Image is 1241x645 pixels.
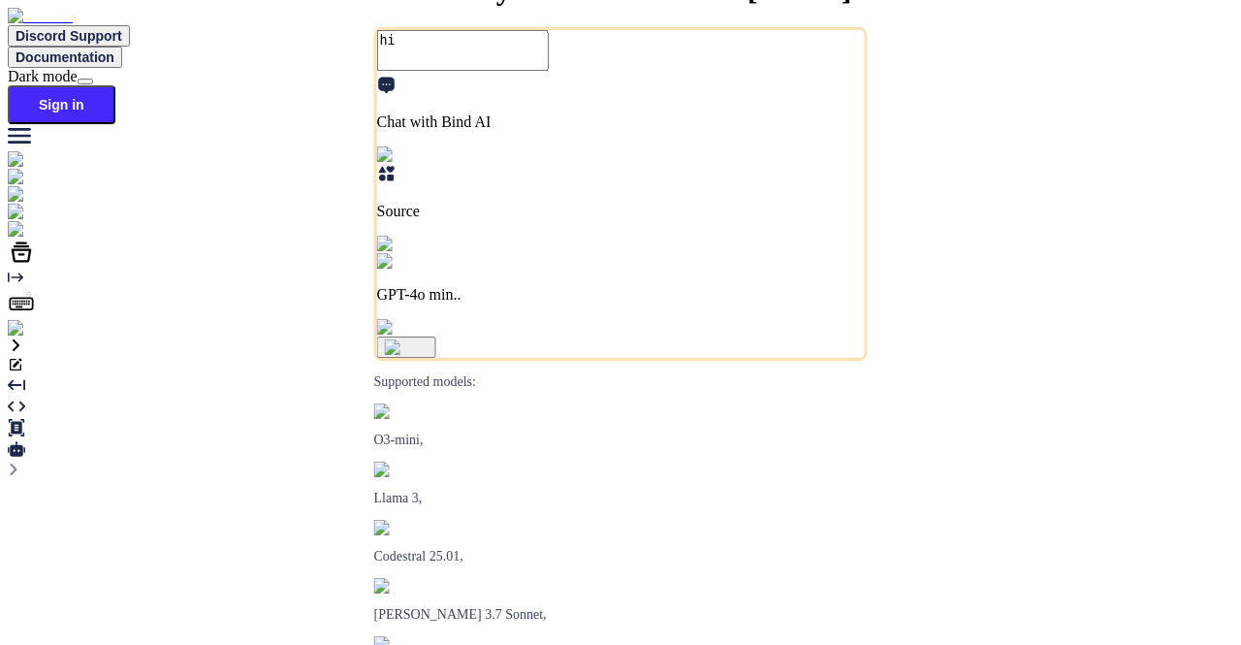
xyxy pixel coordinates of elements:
p: Codestral 25.01, [374,549,868,564]
textarea: hi [377,30,549,71]
img: claude [374,578,426,594]
span: Dark mode [8,68,78,84]
span: Discord Support [16,28,122,44]
img: Llama2 [374,462,431,477]
img: GPT-4 [374,403,426,419]
img: signin [8,320,61,338]
p: Chat with Bind AI [377,113,865,131]
p: GPT-4o min.. [377,286,865,304]
img: Bind AI [8,8,73,25]
img: githubLight [8,204,97,221]
p: Llama 3, [374,491,868,506]
img: Pick Models [377,236,470,253]
button: Discord Support [8,25,130,47]
img: Mistral-AI [374,520,448,535]
p: Supported models: [374,374,868,390]
p: [PERSON_NAME] 3.7 Sonnet, [374,607,868,623]
img: icon [385,339,429,355]
img: Pick Tools [377,146,458,164]
button: Sign in [8,85,115,124]
img: chat [8,151,49,169]
img: ai-studio [8,169,78,186]
img: GPT-4o mini [377,253,473,271]
p: O3-mini, [374,433,868,448]
button: Documentation [8,47,122,68]
p: Source [377,203,865,220]
img: darkCloudIdeIcon [8,221,136,239]
img: attachment [377,319,461,337]
img: chat [8,186,49,204]
span: Documentation [16,49,114,65]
